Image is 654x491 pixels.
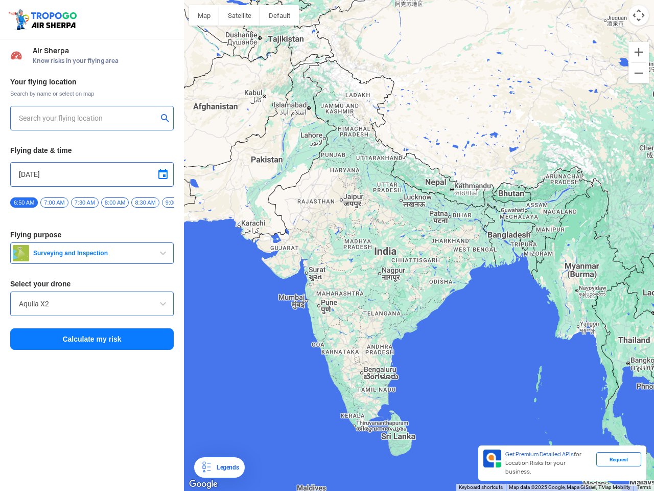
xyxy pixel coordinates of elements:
[19,112,157,124] input: Search your flying location
[101,197,129,208] span: 8:00 AM
[186,478,220,491] a: Open this area in Google Maps (opens a new window)
[19,298,165,310] input: Search by name or Brand
[10,49,22,61] img: Risk Scores
[33,57,174,65] span: Know risks in your flying area
[10,147,174,154] h3: Flying date & time
[459,484,503,491] button: Keyboard shortcuts
[509,484,630,490] span: Map data ©2025 Google, Mapa GISrael, TMap Mobility
[71,197,99,208] span: 7:30 AM
[13,245,29,261] img: survey.png
[8,8,80,31] img: ic_tgdronemaps.svg
[29,249,157,257] span: Surveying and Inspection
[162,197,190,208] span: 9:00 AM
[189,5,219,26] button: Show street map
[637,484,651,490] a: Terms
[10,280,174,287] h3: Select your drone
[10,78,174,85] h3: Your flying location
[10,242,174,264] button: Surveying and Inspection
[10,231,174,238] h3: Flying purpose
[10,90,174,98] span: Search by name or select on map
[19,168,165,181] input: Select Date
[501,450,596,477] div: for Location Risks for your business.
[200,461,213,474] img: Legends
[10,328,174,350] button: Calculate my risk
[628,63,649,83] button: Zoom out
[40,197,68,208] span: 7:00 AM
[131,197,159,208] span: 8:30 AM
[213,461,239,474] div: Legends
[186,478,220,491] img: Google
[596,452,641,466] div: Request
[483,450,501,467] img: Premium APIs
[10,197,38,208] span: 6:50 AM
[628,42,649,62] button: Zoom in
[505,451,574,458] span: Get Premium Detailed APIs
[33,47,174,55] span: Air Sherpa
[219,5,260,26] button: Show satellite imagery
[628,5,649,26] button: Map camera controls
